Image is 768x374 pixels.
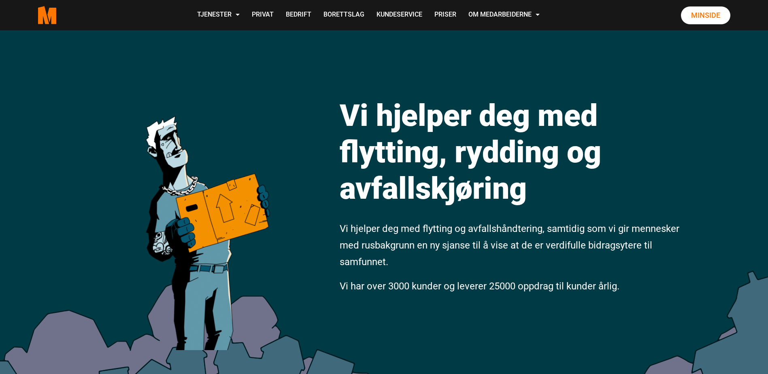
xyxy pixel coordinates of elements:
a: Minside [681,6,730,24]
a: Tjenester [191,1,246,30]
a: Kundeservice [370,1,428,30]
img: medarbeiderne man icon optimized [137,79,277,350]
span: Vi hjelper deg med flytting og avfallshåndtering, samtidig som vi gir mennesker med rusbakgrunn e... [340,223,679,268]
a: Borettslag [317,1,370,30]
a: Privat [246,1,280,30]
a: Priser [428,1,462,30]
a: Om Medarbeiderne [462,1,546,30]
h1: Vi hjelper deg med flytting, rydding og avfallskjøring [340,97,682,206]
a: Bedrift [280,1,317,30]
span: Vi har over 3000 kunder og leverer 25000 oppdrag til kunder årlig. [340,280,619,292]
